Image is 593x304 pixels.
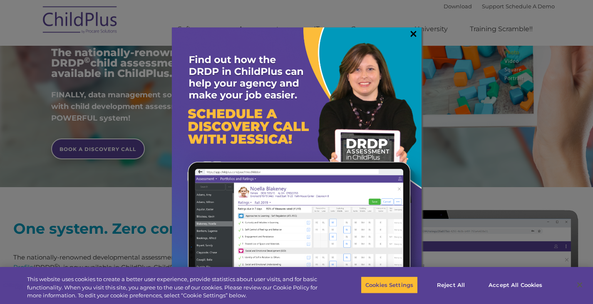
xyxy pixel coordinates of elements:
a: × [409,30,418,38]
button: Accept All Cookies [484,276,547,294]
button: Cookies Settings [361,276,418,294]
button: Close [571,276,589,294]
button: Reject All [425,276,477,294]
div: This website uses cookies to create a better user experience, provide statistics about user visit... [27,275,326,300]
